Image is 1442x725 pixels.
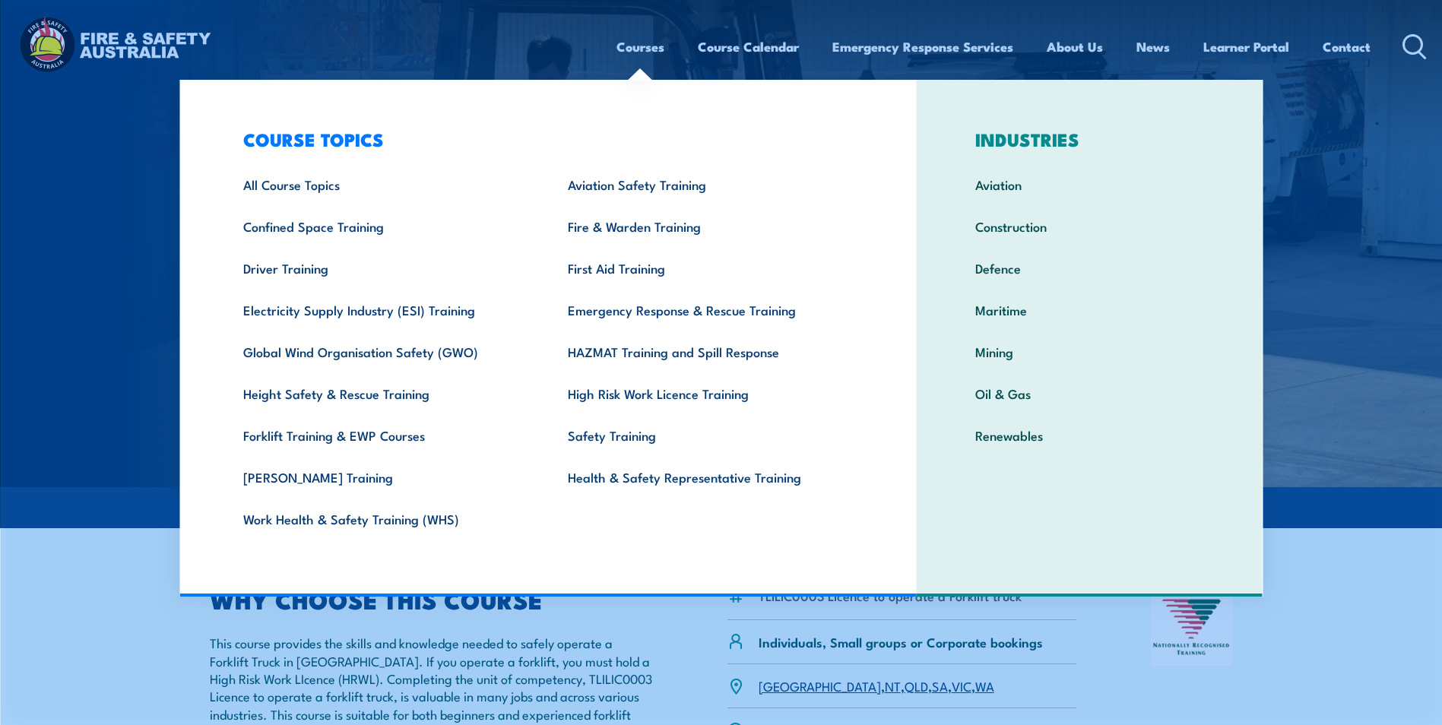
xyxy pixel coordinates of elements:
[698,27,799,67] a: Course Calendar
[952,289,1228,331] a: Maritime
[885,676,901,695] a: NT
[544,247,869,289] a: First Aid Training
[220,205,544,247] a: Confined Space Training
[952,414,1228,456] a: Renewables
[220,414,544,456] a: Forklift Training & EWP Courses
[952,205,1228,247] a: Construction
[220,163,544,205] a: All Course Topics
[544,331,869,372] a: HAZMAT Training and Spill Response
[952,247,1228,289] a: Defence
[1136,27,1170,67] a: News
[952,128,1228,150] h3: INDUSTRIES
[544,289,869,331] a: Emergency Response & Rescue Training
[952,372,1228,414] a: Oil & Gas
[759,587,1022,604] li: TLILIC0003 Licence to operate a Forklift truck
[220,372,544,414] a: Height Safety & Rescue Training
[220,247,544,289] a: Driver Training
[210,588,654,609] h2: WHY CHOOSE THIS COURSE
[544,414,869,456] a: Safety Training
[220,128,869,150] h3: COURSE TOPICS
[1151,588,1233,666] img: Nationally Recognised Training logo.
[832,27,1013,67] a: Emergency Response Services
[759,677,994,695] p: , , , , ,
[975,676,994,695] a: WA
[220,456,544,498] a: [PERSON_NAME] Training
[544,372,869,414] a: High Risk Work Licence Training
[932,676,948,695] a: SA
[1047,27,1103,67] a: About Us
[220,331,544,372] a: Global Wind Organisation Safety (GWO)
[1203,27,1289,67] a: Learner Portal
[220,289,544,331] a: Electricity Supply Industry (ESI) Training
[759,676,881,695] a: [GEOGRAPHIC_DATA]
[905,676,928,695] a: QLD
[616,27,664,67] a: Courses
[952,676,971,695] a: VIC
[1323,27,1371,67] a: Contact
[544,163,869,205] a: Aviation Safety Training
[220,498,544,540] a: Work Health & Safety Training (WHS)
[544,205,869,247] a: Fire & Warden Training
[544,456,869,498] a: Health & Safety Representative Training
[952,331,1228,372] a: Mining
[952,163,1228,205] a: Aviation
[759,633,1043,651] p: Individuals, Small groups or Corporate bookings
